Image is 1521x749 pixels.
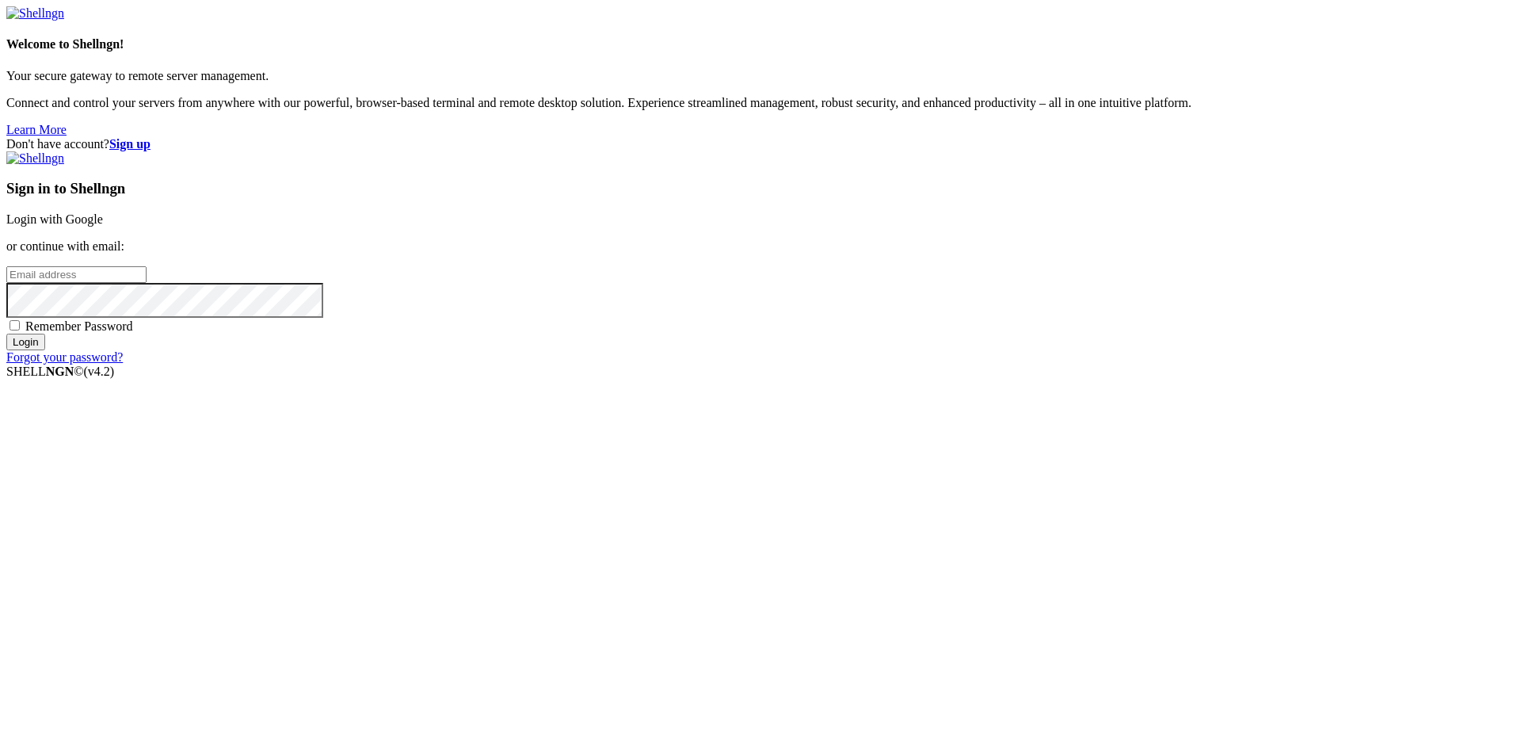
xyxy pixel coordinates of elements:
[25,319,133,333] span: Remember Password
[84,365,115,378] span: 4.2.0
[6,266,147,283] input: Email address
[6,6,64,21] img: Shellngn
[6,123,67,136] a: Learn More
[46,365,74,378] b: NGN
[6,37,1515,52] h4: Welcome to Shellngn!
[6,137,1515,151] div: Don't have account?
[6,96,1515,110] p: Connect and control your servers from anywhere with our powerful, browser-based terminal and remo...
[6,365,114,378] span: SHELL ©
[10,320,20,331] input: Remember Password
[6,239,1515,254] p: or continue with email:
[6,334,45,350] input: Login
[6,212,103,226] a: Login with Google
[6,180,1515,197] h3: Sign in to Shellngn
[6,151,64,166] img: Shellngn
[6,350,123,364] a: Forgot your password?
[109,137,151,151] a: Sign up
[6,69,1515,83] p: Your secure gateway to remote server management.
